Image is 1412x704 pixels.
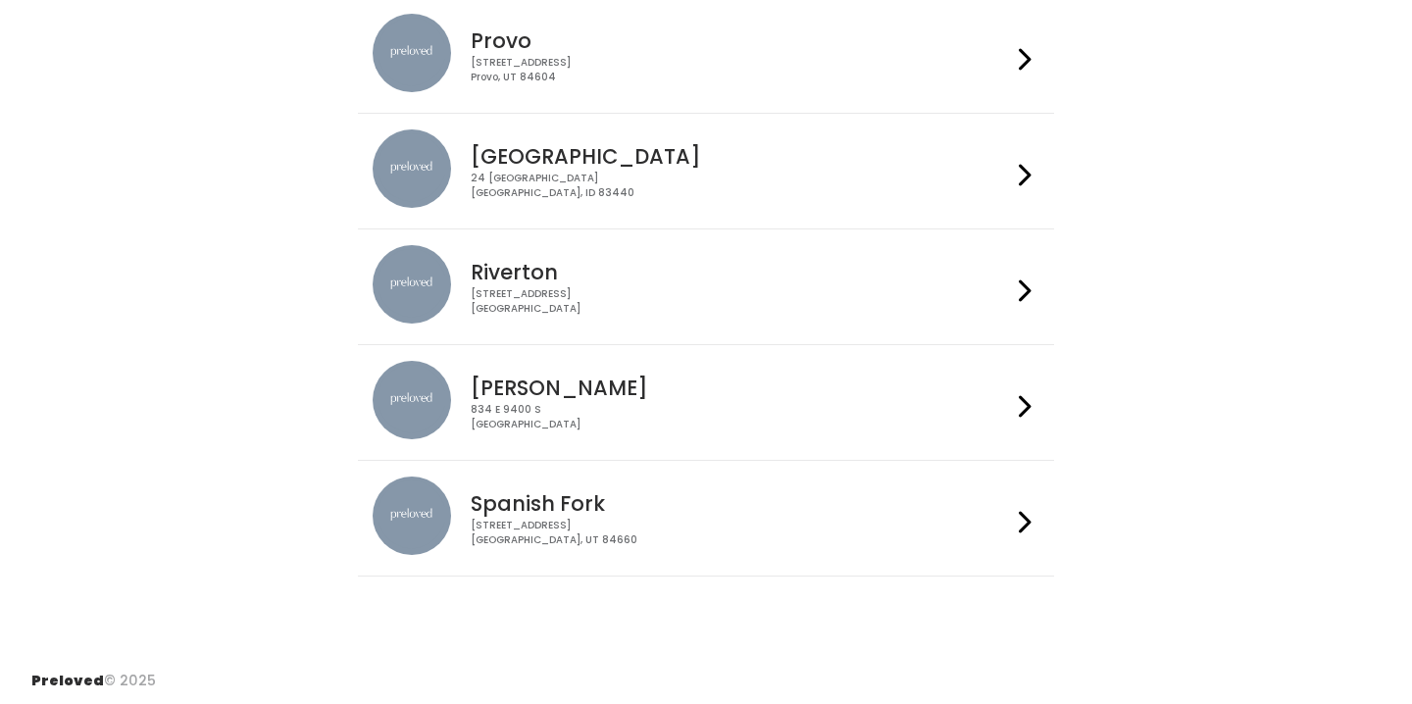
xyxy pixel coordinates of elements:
a: preloved location Provo [STREET_ADDRESS]Provo, UT 84604 [373,14,1038,97]
img: preloved location [373,245,451,324]
h4: Riverton [471,261,1010,283]
img: preloved location [373,129,451,208]
a: preloved location [GEOGRAPHIC_DATA] 24 [GEOGRAPHIC_DATA][GEOGRAPHIC_DATA], ID 83440 [373,129,1038,213]
div: 834 E 9400 S [GEOGRAPHIC_DATA] [471,403,1010,431]
a: preloved location Riverton [STREET_ADDRESS][GEOGRAPHIC_DATA] [373,245,1038,328]
span: Preloved [31,671,104,690]
div: [STREET_ADDRESS] [GEOGRAPHIC_DATA] [471,287,1010,316]
h4: Spanish Fork [471,492,1010,515]
div: © 2025 [31,655,156,691]
div: 24 [GEOGRAPHIC_DATA] [GEOGRAPHIC_DATA], ID 83440 [471,172,1010,200]
img: preloved location [373,14,451,92]
img: preloved location [373,361,451,439]
div: [STREET_ADDRESS] [GEOGRAPHIC_DATA], UT 84660 [471,519,1010,547]
h4: [GEOGRAPHIC_DATA] [471,145,1010,168]
img: preloved location [373,477,451,555]
a: preloved location [PERSON_NAME] 834 E 9400 S[GEOGRAPHIC_DATA] [373,361,1038,444]
a: preloved location Spanish Fork [STREET_ADDRESS][GEOGRAPHIC_DATA], UT 84660 [373,477,1038,560]
div: [STREET_ADDRESS] Provo, UT 84604 [471,56,1010,84]
h4: [PERSON_NAME] [471,377,1010,399]
h4: Provo [471,29,1010,52]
